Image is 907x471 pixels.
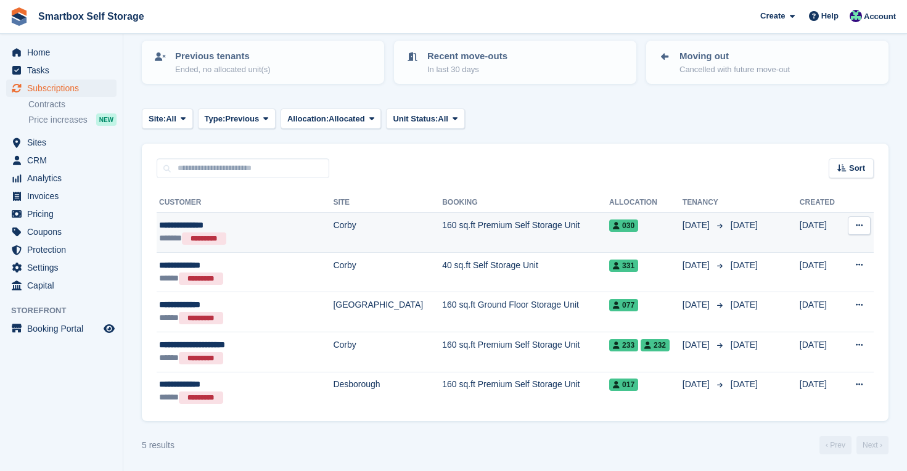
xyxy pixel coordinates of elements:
th: Site [333,193,442,213]
a: menu [6,80,117,97]
span: Booking Portal [27,320,101,337]
span: CRM [27,152,101,169]
span: Settings [27,259,101,276]
span: Sort [849,162,865,174]
span: 030 [609,219,638,232]
a: menu [6,170,117,187]
p: In last 30 days [427,63,507,76]
a: menu [6,152,117,169]
td: [DATE] [800,252,842,292]
span: Tasks [27,62,101,79]
img: Roger Canham [850,10,862,22]
a: Previous [819,436,852,454]
a: menu [6,223,117,240]
a: menu [6,187,117,205]
span: Site: [149,113,166,125]
span: Previous [225,113,259,125]
td: [GEOGRAPHIC_DATA] [333,292,442,332]
th: Customer [157,193,333,213]
span: Price increases [28,114,88,126]
span: [DATE] [683,219,712,232]
a: menu [6,241,117,258]
span: Capital [27,277,101,294]
div: NEW [96,113,117,126]
span: Allocated [329,113,365,125]
span: Analytics [27,170,101,187]
span: [DATE] [683,259,712,272]
th: Tenancy [683,193,726,213]
a: Price increases NEW [28,113,117,126]
p: Ended, no allocated unit(s) [175,63,271,76]
a: menu [6,134,117,151]
td: 160 sq.ft Premium Self Storage Unit [442,213,609,253]
div: 5 results [142,439,174,452]
td: 160 sq.ft Ground Floor Storage Unit [442,292,609,332]
span: [DATE] [731,220,758,230]
p: Previous tenants [175,49,271,63]
span: Subscriptions [27,80,101,97]
span: Allocation: [287,113,329,125]
span: Account [864,10,896,23]
a: menu [6,320,117,337]
span: 077 [609,299,638,311]
button: Type: Previous [198,109,276,129]
span: Home [27,44,101,61]
p: Recent move-outs [427,49,507,63]
a: menu [6,259,117,276]
span: 233 [609,339,638,351]
button: Site: All [142,109,193,129]
a: Smartbox Self Storage [33,6,149,27]
td: [DATE] [800,372,842,411]
span: [DATE] [731,340,758,350]
span: Create [760,10,785,22]
img: stora-icon-8386f47178a22dfd0bd8f6a31ec36ba5ce8667c1dd55bd0f319d3a0aa187defe.svg [10,7,28,26]
a: Moving out Cancelled with future move-out [647,42,887,83]
button: Allocation: Allocated [281,109,381,129]
span: Pricing [27,205,101,223]
td: Corby [333,213,442,253]
span: 232 [641,339,670,351]
a: menu [6,277,117,294]
td: Corby [333,332,442,372]
a: Previous tenants Ended, no allocated unit(s) [143,42,383,83]
a: Preview store [102,321,117,336]
a: menu [6,62,117,79]
span: Coupons [27,223,101,240]
span: All [166,113,176,125]
td: Corby [333,252,442,292]
th: Allocation [609,193,683,213]
td: 40 sq.ft Self Storage Unit [442,252,609,292]
span: [DATE] [731,379,758,389]
p: Moving out [679,49,790,63]
span: [DATE] [731,260,758,270]
a: Next [856,436,889,454]
td: [DATE] [800,292,842,332]
span: [DATE] [731,300,758,309]
p: Cancelled with future move-out [679,63,790,76]
span: 331 [609,260,638,272]
a: menu [6,44,117,61]
span: Unit Status: [393,113,438,125]
th: Booking [442,193,609,213]
span: 017 [609,379,638,391]
span: All [438,113,448,125]
nav: Page [817,436,891,454]
span: Type: [205,113,226,125]
td: Desborough [333,372,442,411]
span: Protection [27,241,101,258]
td: [DATE] [800,332,842,372]
span: [DATE] [683,378,712,391]
th: Created [800,193,842,213]
button: Unit Status: All [386,109,464,129]
span: Sites [27,134,101,151]
a: Recent move-outs In last 30 days [395,42,635,83]
td: 160 sq.ft Premium Self Storage Unit [442,332,609,372]
td: 160 sq.ft Premium Self Storage Unit [442,372,609,411]
span: Help [821,10,839,22]
span: Storefront [11,305,123,317]
span: [DATE] [683,338,712,351]
span: Invoices [27,187,101,205]
a: menu [6,205,117,223]
a: Contracts [28,99,117,110]
span: [DATE] [683,298,712,311]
